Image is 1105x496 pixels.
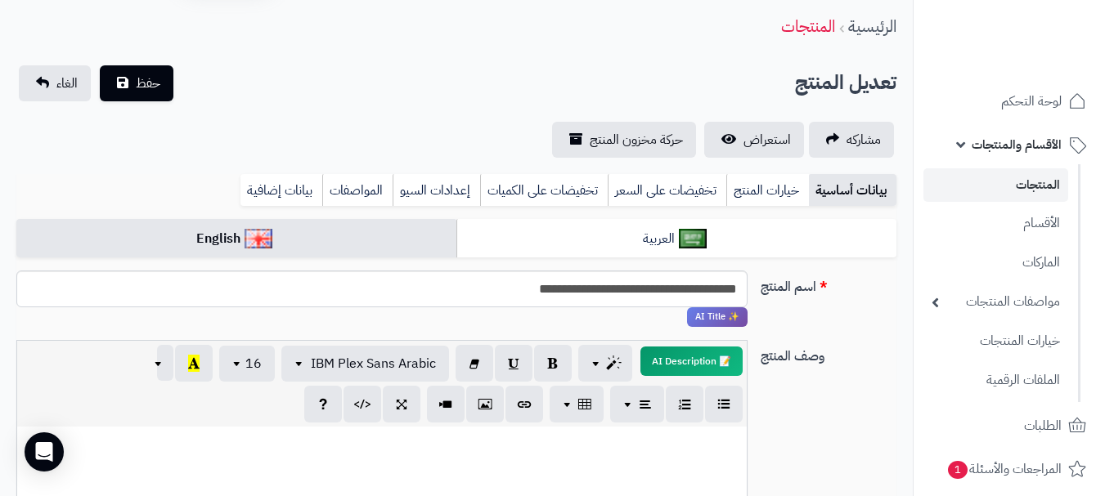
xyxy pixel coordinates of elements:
a: المواصفات [322,174,393,207]
button: 📝 AI Description [640,346,743,376]
img: English [245,229,273,248]
a: الرئيسية [848,14,896,38]
a: إعدادات السيو [393,174,480,207]
a: English [16,219,456,259]
span: الغاء [56,74,78,93]
span: انقر لاستخدام رفيقك الذكي [687,307,748,327]
a: تخفيضات على الكميات [480,174,608,207]
label: وصف المنتج [754,340,903,366]
a: الملفات الرقمية [923,363,1068,398]
a: العربية [456,219,896,259]
a: استعراض [704,122,804,158]
button: IBM Plex Sans Arabic [281,346,449,382]
label: اسم المنتج [754,270,903,297]
span: IBM Plex Sans Arabic [311,354,436,373]
span: لوحة التحكم [1001,90,1062,113]
a: بيانات أساسية [809,174,896,207]
a: الماركات [923,245,1068,280]
a: الطلبات [923,406,1095,445]
span: مشاركه [847,130,881,150]
span: الأقسام والمنتجات [972,133,1062,156]
button: حفظ [100,65,173,101]
a: مواصفات المنتجات [923,284,1068,319]
span: حركة مخزون المنتج [590,130,683,150]
button: 16 [219,346,275,382]
span: حفظ [136,74,160,93]
span: 16 [245,354,262,373]
a: المنتجات [781,14,835,38]
a: خيارات المنتج [726,174,809,207]
a: خيارات المنتجات [923,324,1068,359]
span: استعراض [743,130,791,150]
a: تخفيضات على السعر [608,174,726,207]
a: الأقسام [923,206,1068,241]
img: logo-2.png [994,44,1089,78]
h2: تعديل المنتج [795,66,896,100]
span: 1 [948,461,968,479]
a: حركة مخزون المنتج [552,122,696,158]
img: العربية [679,229,707,248]
div: Open Intercom Messenger [25,432,64,471]
span: المراجعات والأسئلة [946,458,1062,480]
a: الغاء [19,65,91,101]
a: بيانات إضافية [240,174,322,207]
span: الطلبات [1024,414,1062,437]
a: المنتجات [923,168,1068,202]
a: لوحة التحكم [923,82,1095,121]
a: المراجعات والأسئلة1 [923,449,1095,489]
a: مشاركه [809,122,894,158]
